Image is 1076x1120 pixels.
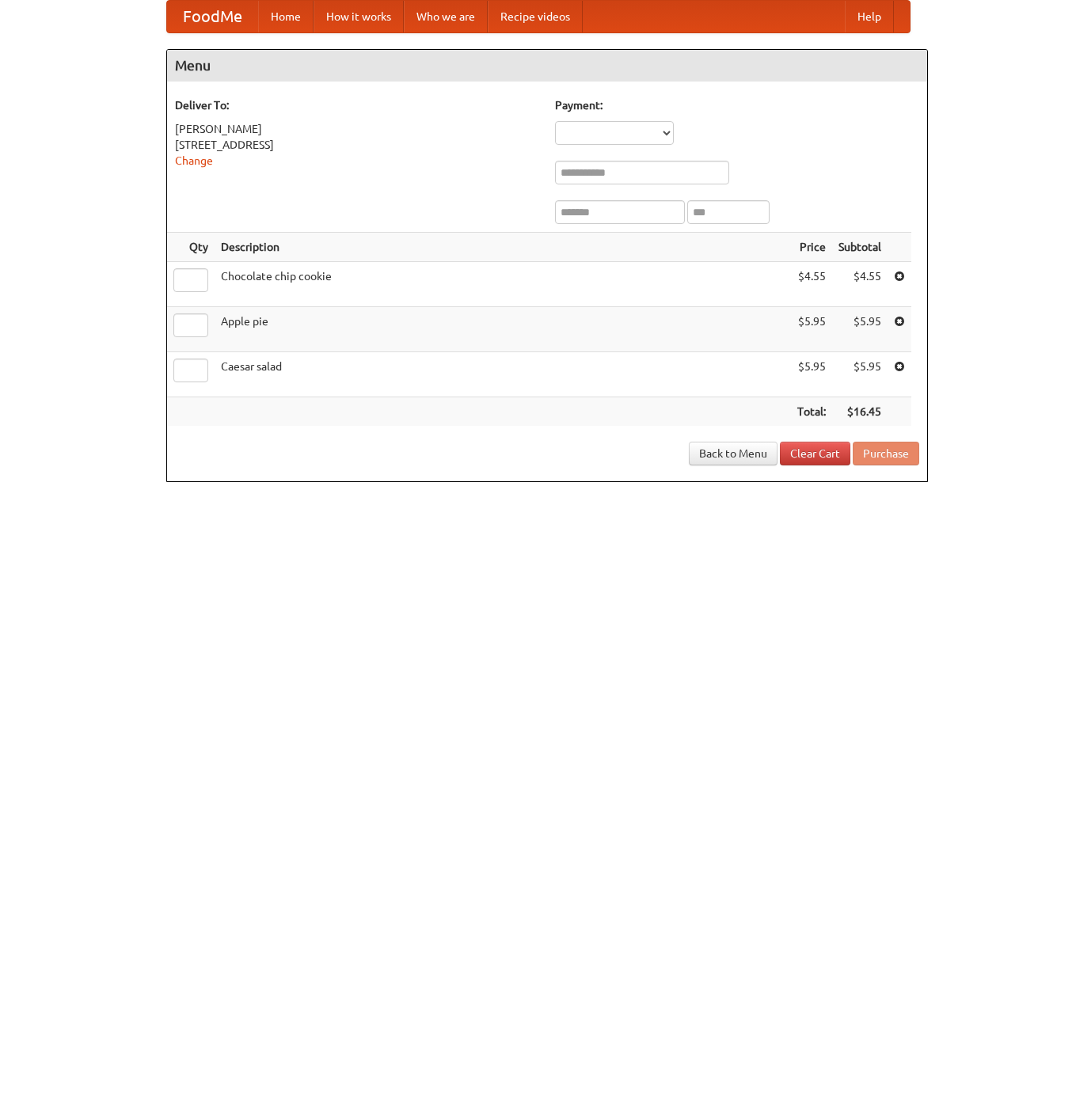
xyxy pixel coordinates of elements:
[853,442,919,465] button: Purchase
[175,97,539,113] h5: Deliver To:
[258,1,314,32] a: Home
[791,307,832,352] td: $5.95
[167,233,215,262] th: Qty
[215,233,791,262] th: Description
[832,352,888,397] td: $5.95
[404,1,488,32] a: Who we are
[555,97,919,113] h5: Payment:
[488,1,583,32] a: Recipe videos
[832,397,888,427] th: $16.45
[314,1,404,32] a: How it works
[175,137,539,153] div: [STREET_ADDRESS]
[791,397,832,427] th: Total:
[167,1,258,32] a: FoodMe
[845,1,894,32] a: Help
[215,307,791,352] td: Apple pie
[167,50,927,82] h4: Menu
[175,121,539,137] div: [PERSON_NAME]
[791,233,832,262] th: Price
[780,442,850,465] a: Clear Cart
[832,262,888,307] td: $4.55
[175,154,213,167] a: Change
[791,352,832,397] td: $5.95
[832,307,888,352] td: $5.95
[215,262,791,307] td: Chocolate chip cookie
[791,262,832,307] td: $4.55
[689,442,778,465] a: Back to Menu
[215,352,791,397] td: Caesar salad
[832,233,888,262] th: Subtotal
